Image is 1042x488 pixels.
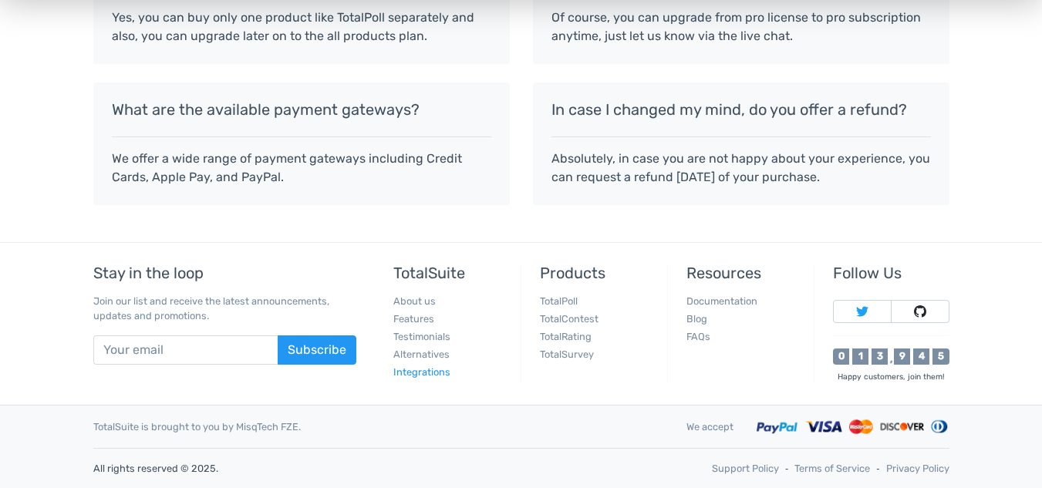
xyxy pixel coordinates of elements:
[794,461,870,476] a: Terms of Service
[112,8,491,45] p: Yes, you can buy only one product like TotalPoll separately and also, you can upgrade later on to...
[675,419,745,434] div: We accept
[932,348,949,365] div: 5
[112,150,491,187] p: We offer a wide range of payment gateways including Credit Cards, Apple Pay, and PayPal.
[856,305,868,318] img: Follow TotalSuite on Twitter
[757,418,949,436] img: Accepted payment methods
[686,313,707,325] a: Blog
[393,348,450,360] a: Alternatives
[393,313,434,325] a: Features
[852,348,868,365] div: 1
[712,461,779,476] a: Support Policy
[112,101,491,118] h5: What are the available payment gateways?
[551,8,931,45] p: Of course, you can upgrade from pro license to pro subscription anytime, just let us know via the...
[833,371,949,382] div: Happy customers, join them!
[393,366,450,378] a: Integrations
[785,461,788,476] span: ‐
[686,264,802,281] h5: Resources
[551,101,931,118] h5: In case I changed my mind, do you offer a refund?
[913,348,929,365] div: 4
[540,348,594,360] a: TotalSurvey
[886,461,949,476] a: Privacy Policy
[393,331,450,342] a: Testimonials
[888,355,894,365] div: ,
[93,264,356,281] h5: Stay in the loop
[833,348,849,365] div: 0
[93,294,356,323] p: Join our list and receive the latest announcements, updates and promotions.
[82,419,675,434] div: TotalSuite is brought to you by MisqTech FZE.
[551,150,931,187] p: Absolutely, in case you are not happy about your experience, you can request a refund [DATE] of y...
[93,335,278,365] input: Your email
[876,461,879,476] span: ‐
[914,305,926,318] img: Follow TotalSuite on Github
[894,348,910,365] div: 9
[278,335,356,365] button: Subscribe
[540,295,578,307] a: TotalPoll
[540,331,592,342] a: TotalRating
[833,264,949,281] h5: Follow Us
[393,264,509,281] h5: TotalSuite
[93,461,510,476] p: All rights reserved © 2025.
[540,264,656,281] h5: Products
[686,331,710,342] a: FAQs
[540,313,599,325] a: TotalContest
[686,295,757,307] a: Documentation
[872,348,888,365] div: 3
[393,295,436,307] a: About us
